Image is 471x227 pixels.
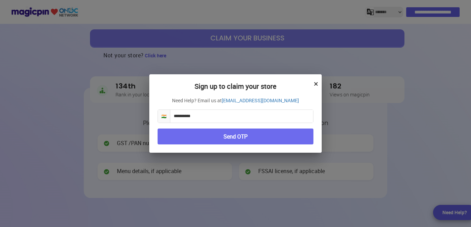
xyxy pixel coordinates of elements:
button: Send OTP [158,129,313,145]
p: Need Help? Email us at [158,97,313,104]
span: 🇮🇳 [158,110,170,123]
h2: Sign up to claim your store [158,83,313,97]
button: × [314,78,318,89]
a: [EMAIL_ADDRESS][DOMAIN_NAME] [222,97,299,104]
